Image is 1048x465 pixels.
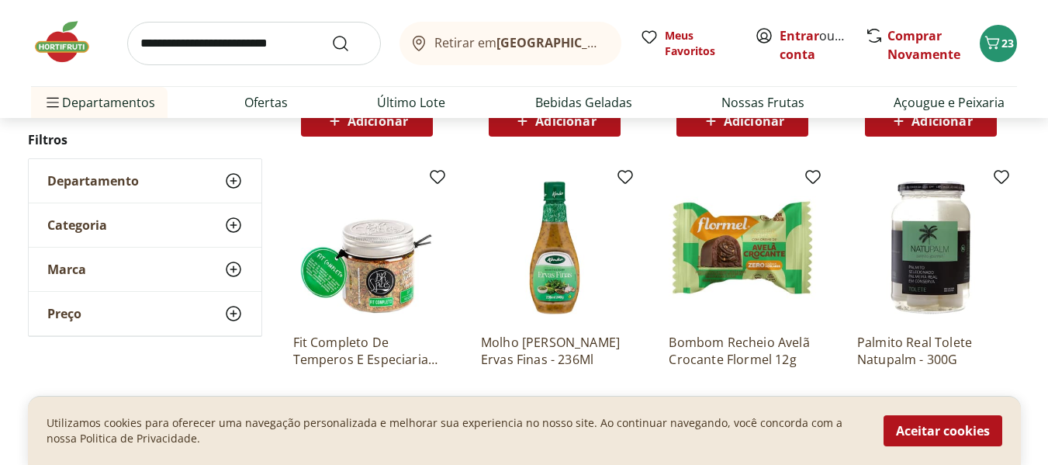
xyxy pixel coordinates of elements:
a: Fit Completo De Temperos E Especiarias Br Spices - 50G [293,334,441,368]
span: ou [780,26,849,64]
a: Bebidas Geladas [535,93,632,112]
button: Retirar em[GEOGRAPHIC_DATA]/[GEOGRAPHIC_DATA] [399,22,621,65]
button: Marca [29,248,261,291]
button: Submit Search [331,34,368,53]
a: Açougue e Peixaria [894,93,1005,112]
img: Molho Kenko Salada Ervas Finas - 236Ml [481,174,628,321]
span: Adicionar [348,115,408,127]
a: Entrar [780,27,819,44]
span: Adicionar [911,115,972,127]
a: Ofertas [244,93,288,112]
span: Departamentos [43,84,155,121]
img: Fit Completo De Temperos E Especiarias Br Spices - 50G [293,174,441,321]
img: Hortifruti [31,19,109,65]
span: Categoria [47,217,107,233]
p: Utilizamos cookies para oferecer uma navegação personalizada e melhorar sua experiencia no nosso ... [47,415,865,446]
input: search [127,22,381,65]
a: Molho [PERSON_NAME] Ervas Finas - 236Ml [481,334,628,368]
button: Menu [43,84,62,121]
span: Marca [47,262,86,277]
button: Carrinho [980,25,1017,62]
button: Adicionar [865,106,997,137]
button: Departamento [29,159,261,203]
span: Adicionar [724,115,784,127]
span: 23 [1001,36,1014,50]
button: Aceitar cookies [884,415,1002,446]
span: Meus Favoritos [665,28,736,59]
b: [GEOGRAPHIC_DATA]/[GEOGRAPHIC_DATA] [496,34,758,51]
span: Departamento [47,173,139,189]
button: Preço [29,292,261,335]
span: Adicionar [535,115,596,127]
a: Palmito Real Tolete Natupalm - 300G [857,334,1005,368]
button: Adicionar [301,106,433,137]
button: Adicionar [489,106,621,137]
a: Bombom Recheio Avelã Crocante Flormel 12g [669,334,816,368]
span: Preço [47,306,81,321]
a: Meus Favoritos [640,28,736,59]
button: Adicionar [676,106,808,137]
span: Retirar em [434,36,606,50]
a: Último Lote [377,93,445,112]
a: Nossas Frutas [721,93,804,112]
img: Bombom Recheio Avelã Crocante Flormel 12g [669,174,816,321]
img: Palmito Real Tolete Natupalm - 300G [857,174,1005,321]
a: Criar conta [780,27,865,63]
button: Categoria [29,203,261,247]
a: Comprar Novamente [887,27,960,63]
h2: Filtros [28,124,262,155]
